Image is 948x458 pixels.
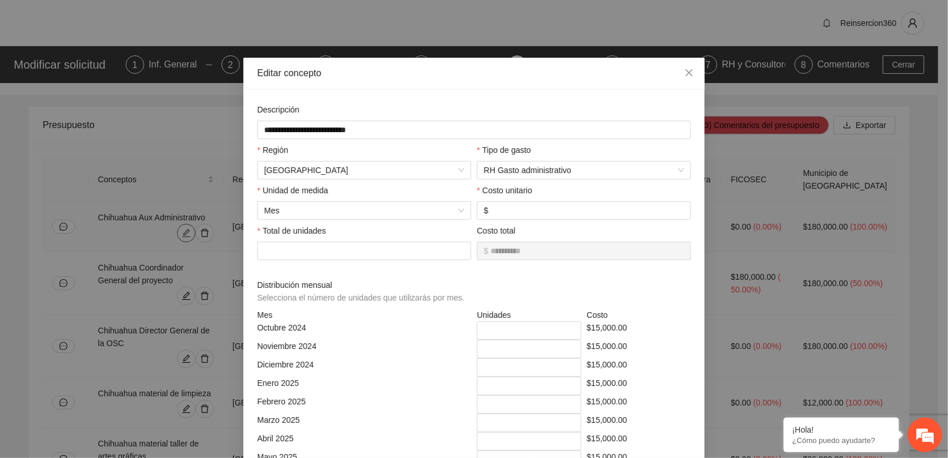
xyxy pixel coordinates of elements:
[257,144,288,156] label: Región
[584,309,694,321] div: Costo
[584,395,694,414] div: $15,000.00
[792,425,890,434] div: ¡Hola!
[584,377,694,395] div: $15,000.00
[254,432,474,451] div: Abril 2025
[254,395,474,414] div: Febrero 2025
[684,68,694,77] span: close
[477,144,531,156] label: Tipo de gasto
[477,184,532,197] label: Costo unitario
[792,436,890,445] p: ¿Cómo puedo ayudarte?
[264,162,464,179] span: Chihuahua
[254,377,474,395] div: Enero 2025
[584,358,694,377] div: $15,000.00
[474,309,584,321] div: Unidades
[584,432,694,451] div: $15,000.00
[254,309,474,321] div: Mes
[254,358,474,377] div: Diciembre 2024
[257,293,465,302] span: Selecciona el número de unidades que utilizarás por mes.
[584,340,694,358] div: $15,000.00
[484,245,488,257] span: $
[674,58,705,89] button: Close
[584,414,694,432] div: $15,000.00
[584,321,694,340] div: $15,000.00
[257,67,691,80] div: Editar concepto
[257,279,469,304] span: Distribución mensual
[257,224,326,237] label: Total de unidades
[264,202,464,219] span: Mes
[257,103,299,116] label: Descripción
[254,340,474,358] div: Noviembre 2024
[254,414,474,432] div: Marzo 2025
[254,321,474,340] div: Octubre 2024
[67,154,159,271] span: Estamos en línea.
[189,6,217,33] div: Minimizar ventana de chat en vivo
[477,224,516,237] label: Costo total
[484,204,488,217] span: $
[60,59,194,74] div: Chatee con nosotros ahora
[6,315,220,355] textarea: Escriba su mensaje y pulse “Intro”
[257,184,328,197] label: Unidad de medida
[484,162,684,179] span: RH Gasto administrativo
